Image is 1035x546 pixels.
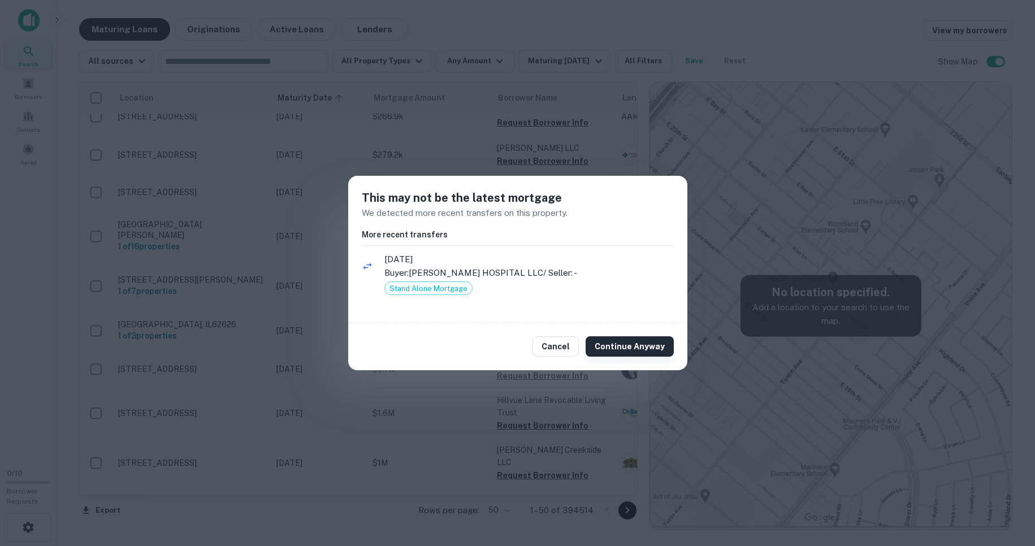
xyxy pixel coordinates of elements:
[362,228,674,241] h6: More recent transfers
[978,456,1035,510] iframe: Chat Widget
[586,336,674,357] button: Continue Anyway
[362,206,674,220] p: We detected more recent transfers on this property.
[384,281,473,295] div: Stand Alone Mortgage
[385,283,472,294] span: Stand Alone Mortgage
[362,189,674,206] h5: This may not be the latest mortgage
[384,266,674,280] p: Buyer: [PERSON_NAME] HOSPITAL LLC / Seller: -
[384,253,674,266] span: [DATE]
[532,336,579,357] button: Cancel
